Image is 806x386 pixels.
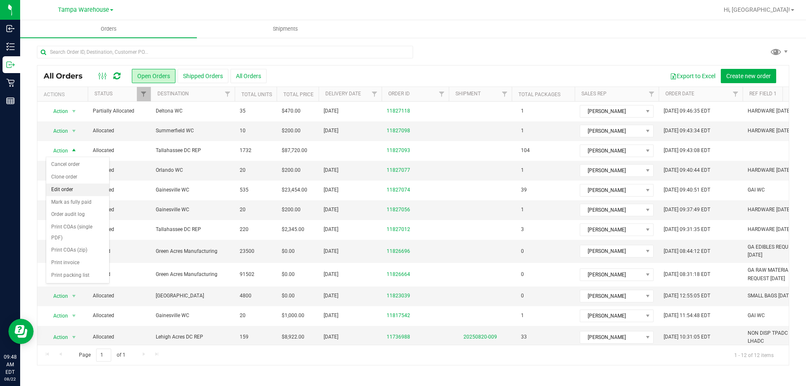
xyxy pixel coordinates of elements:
[387,247,410,255] a: 11826696
[368,87,382,101] a: Filter
[387,312,410,320] a: 11817542
[282,292,295,300] span: $0.00
[387,147,410,155] a: 11827093
[580,184,643,196] span: [PERSON_NAME]
[240,292,251,300] span: 4800
[282,127,301,135] span: $200.00
[93,292,146,300] span: Allocated
[156,292,230,300] span: [GEOGRAPHIC_DATA]
[517,223,528,236] span: 3
[325,91,361,97] a: Delivery Date
[6,42,15,51] inline-svg: Inventory
[6,97,15,105] inline-svg: Reports
[645,87,659,101] a: Filter
[93,147,146,155] span: Allocated
[517,331,531,343] span: 33
[387,270,410,278] a: 11826664
[387,206,410,214] a: 11827056
[517,290,528,302] span: 0
[664,226,710,234] span: [DATE] 09:31:35 EDT
[387,292,410,300] a: 11823039
[6,60,15,69] inline-svg: Outbound
[324,292,338,300] span: [DATE]
[20,20,197,38] a: Orders
[324,186,338,194] span: [DATE]
[664,127,710,135] span: [DATE] 09:43:34 EDT
[46,331,68,343] span: Action
[664,147,710,155] span: [DATE] 09:43:08 EDT
[282,107,301,115] span: $470.00
[156,270,230,278] span: Green Acres Manufacturing
[748,312,765,320] span: GAI WC
[664,292,710,300] span: [DATE] 12:55:05 EDT
[89,25,128,33] span: Orders
[748,329,801,345] span: NON DISP TPADC > LHADC
[726,73,771,79] span: Create new order
[748,292,793,300] span: SMALL BAGS [DATE]
[240,247,254,255] span: 23500
[240,147,251,155] span: 1732
[517,268,528,281] span: 0
[721,69,776,83] button: Create new order
[137,87,151,101] a: Filter
[44,92,84,97] div: Actions
[748,243,801,259] span: GA EDIBLES REQUEST [DATE]
[262,25,309,33] span: Shipments
[748,107,791,115] span: HARDWARE [DATE]
[517,144,534,157] span: 104
[156,226,230,234] span: Tallahassee DC REP
[580,145,643,157] span: [PERSON_NAME]
[580,331,643,343] span: [PERSON_NAME]
[46,257,109,269] li: Print invoice
[240,206,246,214] span: 20
[156,333,230,341] span: Lehigh Acres DC REP
[282,247,295,255] span: $0.00
[69,310,79,322] span: select
[282,166,301,174] span: $200.00
[240,312,246,320] span: 20
[282,270,295,278] span: $0.00
[324,166,338,174] span: [DATE]
[324,312,338,320] span: [DATE]
[724,6,790,13] span: Hi, [GEOGRAPHIC_DATA]!
[93,107,146,115] span: Partially Allocated
[46,290,68,302] span: Action
[221,87,235,101] a: Filter
[580,269,643,281] span: [PERSON_NAME]
[580,165,643,176] span: [PERSON_NAME]
[93,312,146,320] span: Allocated
[46,208,109,221] li: Order audit log
[665,91,694,97] a: Order Date
[282,226,304,234] span: $2,345.00
[46,184,109,196] li: Edit order
[748,186,765,194] span: GAI WC
[388,91,410,97] a: Order ID
[157,91,189,97] a: Destination
[58,6,109,13] span: Tampa Warehouse
[282,333,304,341] span: $8,922.00
[324,226,338,234] span: [DATE]
[283,92,314,97] a: Total Price
[156,127,230,135] span: Summerfield WC
[517,184,531,196] span: 39
[93,206,146,214] span: Allocated
[282,312,304,320] span: $1,000.00
[387,333,410,341] a: 11736988
[4,353,16,376] p: 09:48 AM EDT
[69,125,79,137] span: select
[282,186,307,194] span: $23,454.00
[46,221,109,244] li: Print COAs (single PDF)
[664,333,710,341] span: [DATE] 10:31:05 EDT
[580,105,643,117] span: [PERSON_NAME]
[580,224,643,236] span: [PERSON_NAME]
[44,71,91,81] span: All Orders
[197,20,374,38] a: Shipments
[517,245,528,257] span: 0
[46,196,109,209] li: Mark as fully paid
[4,376,16,382] p: 08/22
[749,91,777,97] a: Ref Field 1
[580,245,643,257] span: [PERSON_NAME]
[240,226,249,234] span: 220
[664,166,710,174] span: [DATE] 09:40:44 EDT
[664,206,710,214] span: [DATE] 09:37:49 EDT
